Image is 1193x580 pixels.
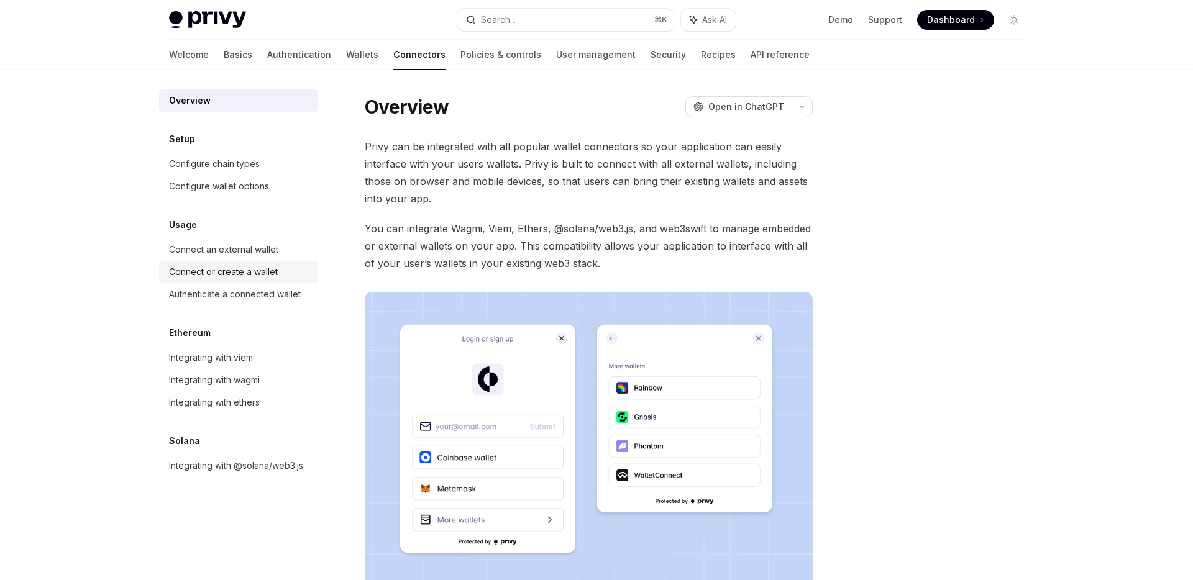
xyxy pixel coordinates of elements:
button: Open in ChatGPT [685,96,792,117]
a: Welcome [169,40,209,70]
a: Dashboard [917,10,994,30]
span: Privy can be integrated with all popular wallet connectors so your application can easily interfa... [365,138,813,207]
div: Integrating with @solana/web3.js [169,458,303,473]
a: Security [651,40,686,70]
div: Connect or create a wallet [169,265,278,279]
span: Open in ChatGPT [708,101,784,113]
span: Ask AI [702,14,727,26]
h5: Ethereum [169,325,211,340]
div: Configure wallet options [169,179,269,194]
a: User management [556,40,636,70]
a: Authentication [267,40,331,70]
a: Connect an external wallet [159,238,318,261]
div: Integrating with wagmi [169,373,260,387]
a: Connectors [393,40,446,70]
button: Toggle dark mode [1004,10,1024,30]
h5: Usage [169,217,197,232]
a: Policies & controls [460,40,541,70]
div: Search... [481,12,516,27]
div: Overview [169,93,211,108]
div: Authenticate a connected wallet [169,287,301,302]
a: Integrating with wagmi [159,369,318,391]
a: Overview [159,89,318,112]
a: Connect or create a wallet [159,261,318,283]
a: Configure wallet options [159,175,318,197]
button: Ask AI [681,9,736,31]
h5: Solana [169,433,200,448]
a: Integrating with @solana/web3.js [159,455,318,477]
span: You can integrate Wagmi, Viem, Ethers, @solana/web3.js, and web3swift to manage embedded or exter... [365,220,813,272]
div: Configure chain types [169,156,260,171]
span: Dashboard [927,14,975,26]
a: Integrating with ethers [159,391,318,414]
a: Support [868,14,902,26]
div: Integrating with viem [169,350,253,365]
a: Configure chain types [159,153,318,175]
span: ⌘ K [654,15,667,25]
a: API reference [751,40,810,70]
a: Wallets [346,40,378,70]
a: Integrating with viem [159,347,318,369]
a: Demo [828,14,853,26]
a: Recipes [701,40,736,70]
a: Basics [224,40,252,70]
button: Search...⌘K [457,9,675,31]
a: Authenticate a connected wallet [159,283,318,306]
div: Integrating with ethers [169,395,260,410]
img: light logo [169,11,246,29]
h5: Setup [169,132,195,147]
h1: Overview [365,96,449,118]
div: Connect an external wallet [169,242,278,257]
